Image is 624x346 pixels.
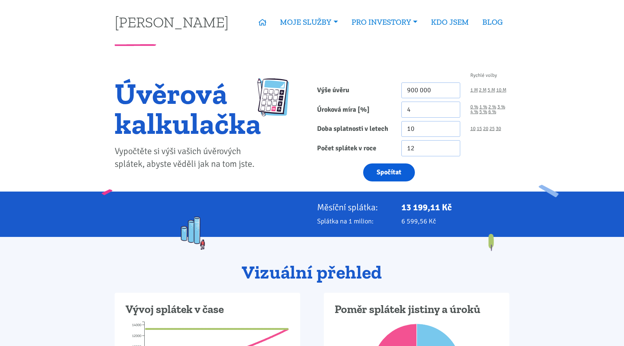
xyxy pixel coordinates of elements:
a: 4 % [470,109,478,114]
p: 13 199,11 Kč [401,202,509,213]
a: 3 % [497,105,505,109]
a: 10 M [496,88,506,93]
span: Rychlé volby [470,73,497,78]
a: 6 % [488,109,496,114]
a: 1 M [470,88,478,93]
a: KDO JSEM [424,13,476,31]
h1: Úvěrová kalkulačka [115,78,261,138]
a: 1 % [479,105,487,109]
a: 25 [489,126,495,131]
a: 2 M [479,88,486,93]
p: Splátka na 1 milion: [317,216,391,226]
h3: Poměr splátek jistiny a úroků [335,303,498,317]
label: Doba splatnosti v letech [312,121,397,137]
label: Výše úvěru [312,82,397,99]
tspan: 14000 [132,323,141,327]
a: 30 [496,126,501,131]
label: Počet splátek v roce [312,140,397,156]
p: 6 599,56 Kč [401,216,509,226]
a: 5 M [488,88,495,93]
a: [PERSON_NAME] [115,15,229,29]
label: Úroková míra [%] [312,102,397,118]
h2: Vizuální přehled [115,262,509,283]
a: 20 [483,126,488,131]
tspan: 12000 [132,334,141,338]
a: 10 [470,126,476,131]
h3: Vývoj splátek v čase [126,303,289,317]
a: 2 % [488,105,496,109]
a: 15 [477,126,482,131]
p: Vypočtěte si výši vašich úvěrových splátek, abyste věděli jak na tom jste. [115,145,261,171]
a: PRO INVESTORY [345,13,424,31]
a: 5 % [479,109,487,114]
a: BLOG [476,13,509,31]
p: Měsíční splátka: [317,202,391,213]
a: MOJE SLUŽBY [273,13,344,31]
button: Spočítat [363,163,415,182]
a: 0 % [470,105,478,109]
